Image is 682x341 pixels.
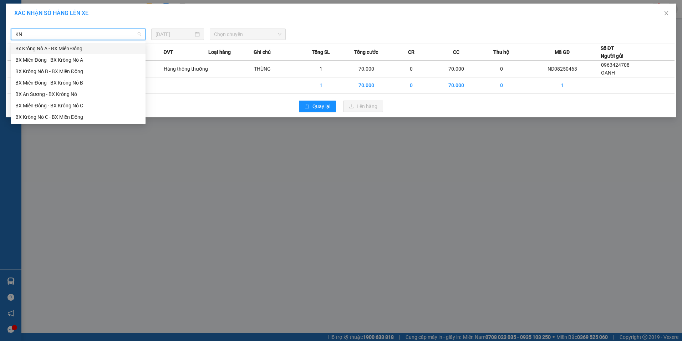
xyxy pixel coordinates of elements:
[344,77,389,93] td: 70.000
[389,77,434,93] td: 0
[11,88,146,100] div: BX An Sương - BX Krông Nô
[19,11,58,38] strong: CÔNG TY TNHH [GEOGRAPHIC_DATA] 214 QL13 - P.26 - Q.BÌNH THẠNH - TP HCM 1900888606
[24,50,52,58] span: PV [PERSON_NAME]
[656,4,676,24] button: Close
[14,10,88,16] span: XÁC NHẬN SỐ HÀNG LÊN XE
[344,61,389,77] td: 70.000
[434,77,479,93] td: 70.000
[7,50,15,60] span: Nơi gửi:
[15,45,141,52] div: Bx Krông Nô A - BX Miền Đông
[15,113,141,121] div: BX Krông Nô C - BX Miền Đông
[312,48,330,56] span: Tổng SL
[71,27,101,32] span: ND08250462
[163,48,173,56] span: ĐVT
[493,48,509,56] span: Thu hộ
[214,29,281,40] span: Chọn chuyến
[408,48,414,56] span: CR
[524,61,601,77] td: ND08250463
[208,48,231,56] span: Loại hàng
[601,62,630,68] span: 0963424708
[15,102,141,110] div: BX Miền Đông - BX Krông Nô C
[354,48,378,56] span: Tổng cước
[11,43,146,54] div: Bx Krông Nô A - BX Miền Đông
[312,102,330,110] span: Quay lại
[601,44,624,60] div: Số ĐT Người gửi
[524,77,601,93] td: 1
[555,48,570,56] span: Mã GD
[11,111,146,123] div: BX Krông Nô C - BX Miền Đông
[15,67,141,75] div: BX Krông Nô B - BX Miền Đông
[25,43,83,48] strong: BIÊN NHẬN GỬI HÀNG HOÁ
[299,77,343,93] td: 1
[254,48,271,56] span: Ghi chú
[156,30,193,38] input: 15/08/2025
[55,50,66,60] span: Nơi nhận:
[15,90,141,98] div: BX An Sương - BX Krông Nô
[68,32,101,37] span: 15:09:18 [DATE]
[15,56,141,64] div: BX Miền Đông - BX Krông Nô A
[11,100,146,111] div: BX Miền Đông - BX Krông Nô C
[479,61,524,77] td: 0
[11,54,146,66] div: BX Miền Đông - BX Krông Nô A
[7,16,16,34] img: logo
[389,61,434,77] td: 0
[663,10,669,16] span: close
[434,61,479,77] td: 70.000
[343,101,383,112] button: uploadLên hàng
[453,48,459,56] span: CC
[601,70,615,76] span: OANH
[208,61,253,77] td: ---
[305,104,310,110] span: rollback
[299,61,343,77] td: 1
[299,101,336,112] button: rollbackQuay lại
[254,61,299,77] td: THÙNG
[479,77,524,93] td: 0
[11,66,146,77] div: BX Krông Nô B - BX Miền Đông
[11,77,146,88] div: BX Miền Đông - BX Krông Nô B
[163,61,208,77] td: Hàng thông thường
[15,79,141,87] div: BX Miền Đông - BX Krông Nô B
